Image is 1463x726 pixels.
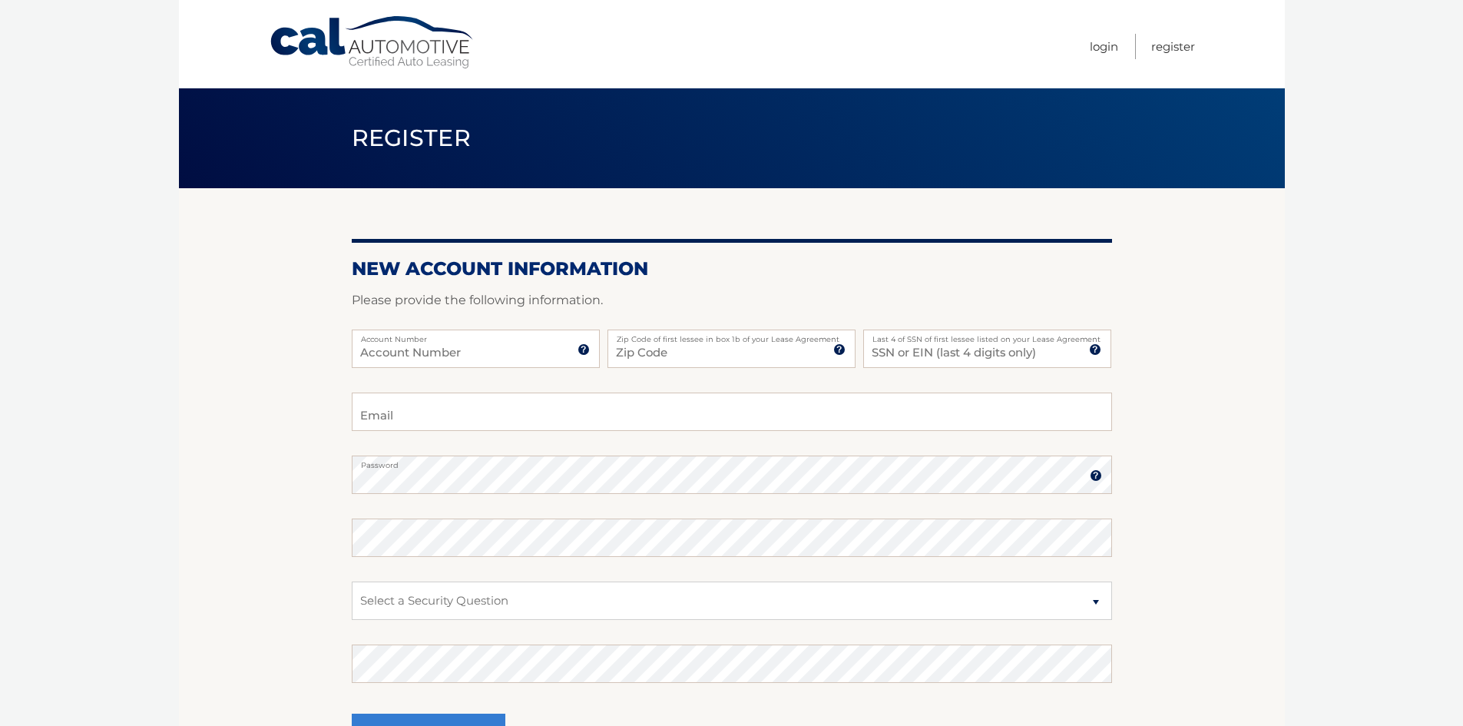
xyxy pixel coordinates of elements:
[1090,34,1118,59] a: Login
[352,456,1112,468] label: Password
[352,393,1112,431] input: Email
[578,343,590,356] img: tooltip.svg
[352,290,1112,311] p: Please provide the following information.
[863,330,1111,342] label: Last 4 of SSN of first lessee listed on your Lease Agreement
[352,257,1112,280] h2: New Account Information
[269,15,476,70] a: Cal Automotive
[1090,469,1102,482] img: tooltip.svg
[352,124,472,152] span: Register
[863,330,1111,368] input: SSN or EIN (last 4 digits only)
[607,330,856,342] label: Zip Code of first lessee in box 1b of your Lease Agreement
[833,343,846,356] img: tooltip.svg
[1089,343,1101,356] img: tooltip.svg
[1151,34,1195,59] a: Register
[352,330,600,342] label: Account Number
[607,330,856,368] input: Zip Code
[352,330,600,368] input: Account Number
